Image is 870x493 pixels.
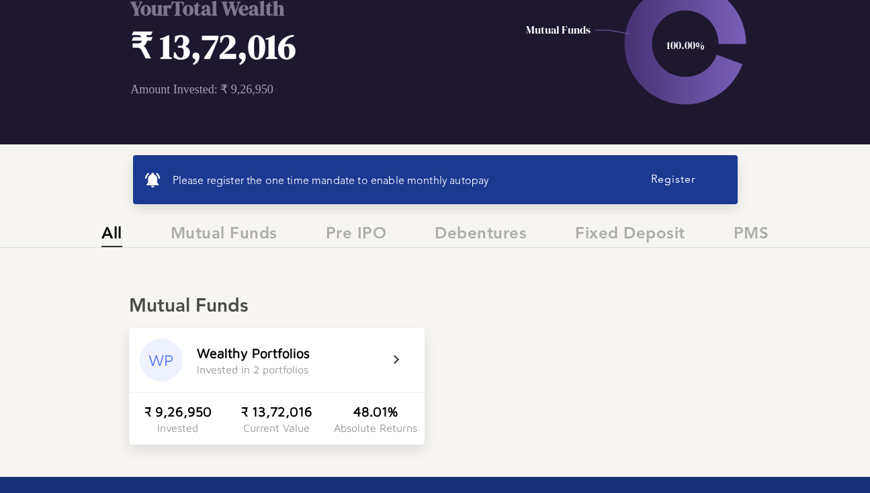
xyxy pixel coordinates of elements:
[525,22,590,37] text: Mutual Funds
[334,422,417,434] div: Absolute Returns
[197,345,310,361] div: Wealthy Portfolios
[129,296,741,318] div: Mutual Funds
[157,422,198,434] div: Invested
[619,166,727,193] button: Register
[435,225,527,247] span: Debentures
[101,225,122,247] span: All
[140,339,183,382] div: WP
[734,225,769,247] span: PMS
[243,422,310,434] div: Current Value
[130,82,500,97] p: Amount Invested: ₹ 9,26,950
[326,225,387,247] span: Pre IPO
[197,363,308,375] div: Invested in 2 portfolios
[353,404,398,419] div: 48.01%
[241,404,312,419] div: ₹ 13,72,016
[144,404,212,419] div: ₹ 9,26,950
[666,38,704,52] text: 100.00%
[575,225,685,247] span: Fixed Deposit
[173,175,619,188] p: Please register the one time mandate to enable monthly autopay
[171,225,277,247] span: Mutual Funds
[130,22,500,70] h1: ₹ 13,72,016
